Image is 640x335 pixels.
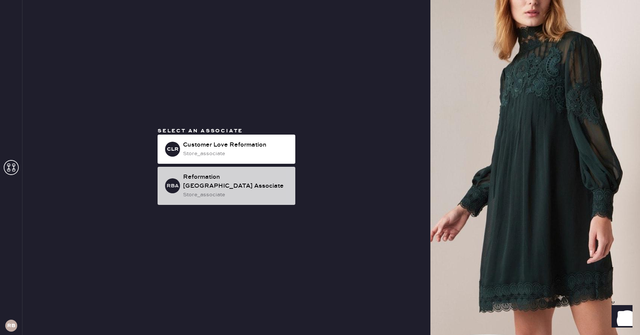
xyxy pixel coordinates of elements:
[183,191,289,199] div: store_associate
[7,323,15,328] h3: RB
[604,301,637,334] iframe: Front Chat
[167,147,179,152] h3: CLR
[183,173,289,191] div: Reformation [GEOGRAPHIC_DATA] Associate
[183,150,289,158] div: store_associate
[183,141,289,150] div: Customer Love Reformation
[167,183,179,188] h3: RBA
[158,127,243,134] span: Select an associate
